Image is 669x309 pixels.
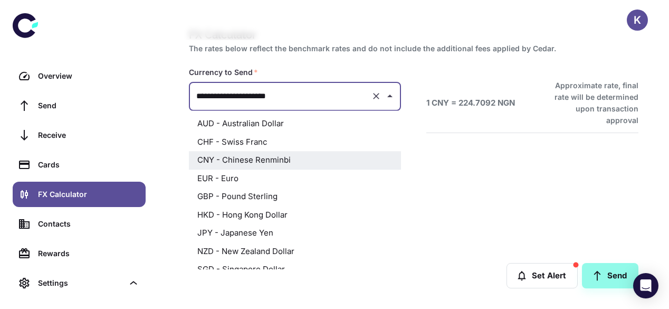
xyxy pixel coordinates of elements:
li: CNY - Chinese Renminbi [189,151,401,170]
div: Rewards [38,248,139,259]
div: Open Intercom Messenger [633,273,658,298]
li: JPY - Japanese Yen [189,224,401,242]
div: Overview [38,70,139,82]
div: Settings [38,277,123,289]
a: Cards [13,152,146,177]
li: GBP - Pound Sterling [189,188,401,206]
a: Contacts [13,211,146,237]
a: Receive [13,123,146,148]
button: Clear [369,89,384,104]
div: Send [38,100,139,111]
li: AUD - Australian Dollar [189,115,401,133]
h6: Approximate rate, final rate will be determined upon transaction approval [543,80,638,126]
li: HKD - Hong Kong Dollar [189,206,401,224]
label: Currency to Send [189,67,258,78]
button: Close [383,89,397,104]
a: FX Calculator [13,182,146,207]
a: Send [13,93,146,118]
a: Overview [13,63,146,89]
div: FX Calculator [38,189,139,200]
button: Set Alert [506,263,578,288]
li: EUR - Euro [189,170,401,188]
div: Settings [13,270,146,296]
li: NZD - New Zealand Dollar [189,242,401,261]
div: Contacts [38,218,139,230]
li: SGD - Singapore Dollar [189,260,401,279]
a: Send [582,263,638,288]
li: CHF - Swiss Franc [189,133,401,152]
h6: 1 CNY = 224.7092 NGN [426,97,515,109]
div: Cards [38,159,139,171]
button: K [627,10,648,31]
div: Receive [38,129,139,141]
a: Rewards [13,241,146,266]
